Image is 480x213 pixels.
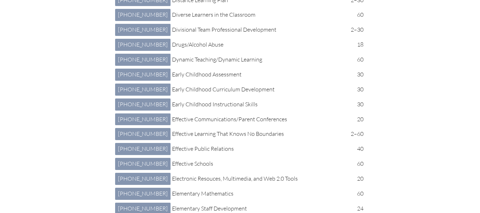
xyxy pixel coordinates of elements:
[349,159,363,169] p: 60
[115,113,171,126] a: [PHONE_NUMBER]
[172,25,343,34] p: Divisional Team Professional Development
[115,143,171,155] a: [PHONE_NUMBER]
[115,69,171,81] a: [PHONE_NUMBER]
[349,85,363,94] p: 30
[172,55,343,64] p: Dynamic Teaching/Dynamic Learning
[115,98,171,111] a: [PHONE_NUMBER]
[349,144,363,154] p: 40
[172,144,343,154] p: Effective Public Relations
[349,25,363,34] p: 2–30
[115,54,171,66] a: [PHONE_NUMBER]
[115,39,171,51] a: [PHONE_NUMBER]
[172,129,343,139] p: Effective Learning That Knows No Boundaries
[172,40,343,49] p: Drugs/Alcohol Abuse
[172,70,343,79] p: Early Childhood Assessment
[349,100,363,109] p: 30
[115,84,171,96] a: [PHONE_NUMBER]
[115,9,171,21] a: [PHONE_NUMBER]
[172,159,343,169] p: Effective Schools
[349,10,363,20] p: 60
[115,128,171,140] a: [PHONE_NUMBER]
[349,70,363,79] p: 30
[172,10,343,20] p: Diverse Learners in the Classroom
[115,24,171,36] a: [PHONE_NUMBER]
[349,55,363,64] p: 60
[172,85,343,94] p: Early Childhood Curriculum Development
[349,115,363,124] p: 20
[349,40,363,49] p: 18
[115,173,171,185] a: [PHONE_NUMBER]
[349,174,363,183] p: 20
[172,100,343,109] p: Early Childhood Instructional Skills
[349,129,363,139] p: 2–60
[172,115,343,124] p: Effective Communications/Parent Conferences
[115,188,171,200] a: [PHONE_NUMBER]
[172,174,343,183] p: Electronic Resouces, Multimedia, and Web 2.0 Tools
[172,189,343,198] p: Elementary Mathematics
[349,189,363,198] p: 60
[115,158,171,170] a: [PHONE_NUMBER]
